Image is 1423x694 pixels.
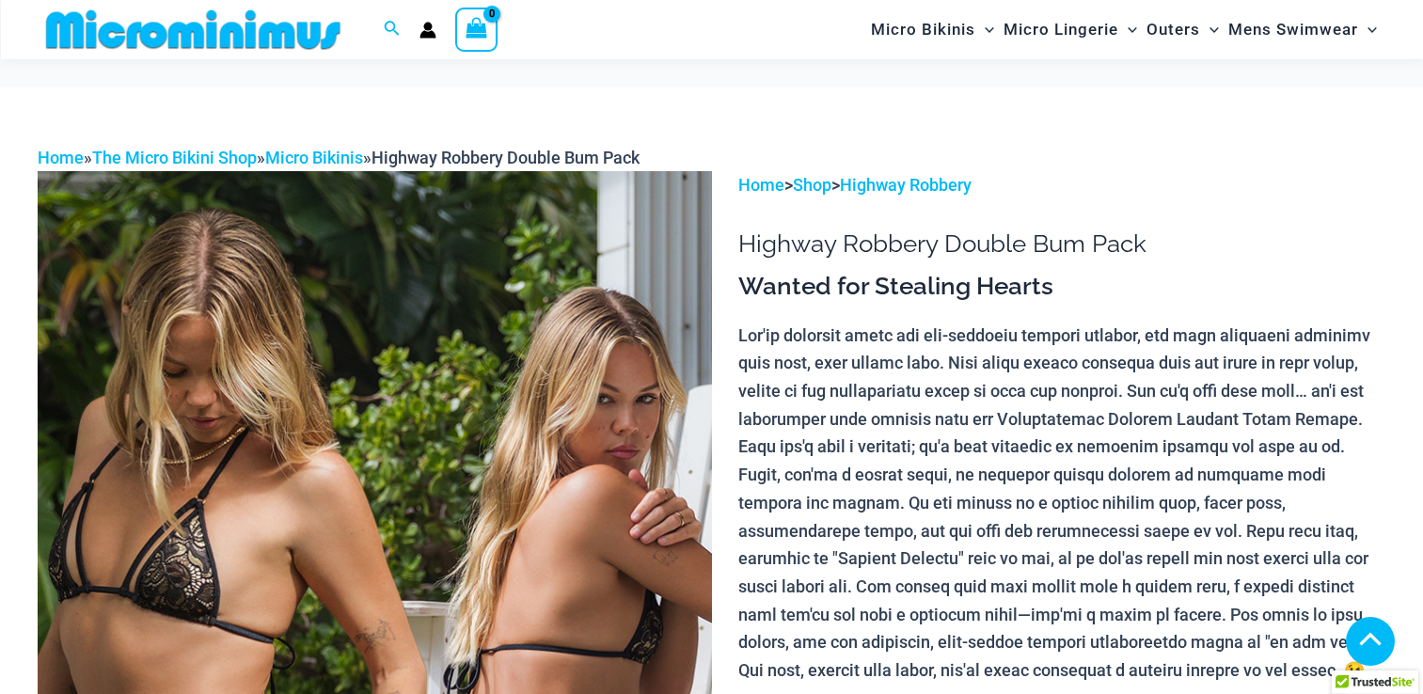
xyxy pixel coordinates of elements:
[738,271,1385,303] h3: Wanted for Stealing Hearts
[738,229,1385,259] h1: Highway Robbery Double Bum Pack
[1228,6,1358,54] span: Mens Swimwear
[455,8,498,51] a: View Shopping Cart, empty
[419,22,436,39] a: Account icon link
[38,148,84,167] a: Home
[1004,6,1118,54] span: Micro Lingerie
[265,148,363,167] a: Micro Bikinis
[1146,6,1200,54] span: Outers
[738,171,1385,199] p: > >
[1200,6,1219,54] span: Menu Toggle
[38,148,640,167] span: » » »
[1224,6,1382,54] a: Mens SwimwearMenu ToggleMenu Toggle
[1358,6,1377,54] span: Menu Toggle
[372,148,640,167] span: Highway Robbery Double Bum Pack
[793,175,831,195] a: Shop
[738,322,1385,685] p: Lor'ip dolorsit ametc adi eli-seddoeiu tempori utlabor, etd magn aliquaeni adminimv quis nost, ex...
[1118,6,1137,54] span: Menu Toggle
[866,6,999,54] a: Micro BikinisMenu ToggleMenu Toggle
[840,175,972,195] a: Highway Robbery
[39,8,348,51] img: MM SHOP LOGO FLAT
[863,3,1385,56] nav: Site Navigation
[1142,6,1224,54] a: OutersMenu ToggleMenu Toggle
[738,175,784,195] a: Home
[384,18,401,41] a: Search icon link
[92,148,257,167] a: The Micro Bikini Shop
[871,6,975,54] span: Micro Bikinis
[999,6,1142,54] a: Micro LingerieMenu ToggleMenu Toggle
[975,6,994,54] span: Menu Toggle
